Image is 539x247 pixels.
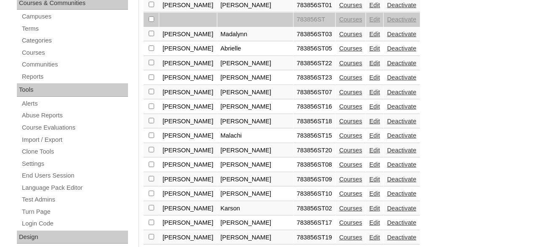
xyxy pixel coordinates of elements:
[217,42,293,56] td: Abrielle
[339,132,362,139] a: Courses
[387,45,416,52] a: Deactivate
[21,98,128,109] a: Alerts
[159,85,217,100] td: [PERSON_NAME]
[21,59,128,70] a: Communities
[369,89,380,96] a: Edit
[387,118,416,125] a: Deactivate
[159,56,217,71] td: [PERSON_NAME]
[217,27,293,42] td: Madalynn
[159,158,217,172] td: [PERSON_NAME]
[159,114,217,129] td: [PERSON_NAME]
[369,190,380,197] a: Edit
[339,89,362,96] a: Courses
[21,170,128,181] a: End Users Session
[21,24,128,34] a: Terms
[339,31,362,37] a: Courses
[294,143,336,158] td: 783856ST20
[339,45,362,52] a: Courses
[369,161,380,168] a: Edit
[217,216,293,230] td: [PERSON_NAME]
[217,71,293,85] td: [PERSON_NAME]
[294,42,336,56] td: 783856ST05
[339,161,362,168] a: Courses
[387,147,416,154] a: Deactivate
[21,122,128,133] a: Course Evaluations
[294,187,336,201] td: 783856ST10
[294,158,336,172] td: 783856ST08
[217,187,293,201] td: [PERSON_NAME]
[369,205,380,212] a: Edit
[217,173,293,187] td: [PERSON_NAME]
[369,118,380,125] a: Edit
[339,176,362,183] a: Courses
[159,42,217,56] td: [PERSON_NAME]
[217,143,293,158] td: [PERSON_NAME]
[21,146,128,157] a: Clone Tools
[294,231,336,245] td: 783856ST19
[339,16,362,23] a: Courses
[159,202,217,216] td: [PERSON_NAME]
[159,173,217,187] td: [PERSON_NAME]
[294,216,336,230] td: 783856ST17
[369,60,380,66] a: Edit
[339,103,362,110] a: Courses
[21,194,128,205] a: Test Admins
[21,159,128,169] a: Settings
[387,89,416,96] a: Deactivate
[17,231,128,244] div: Design
[159,187,217,201] td: [PERSON_NAME]
[369,45,380,52] a: Edit
[387,219,416,226] a: Deactivate
[369,219,380,226] a: Edit
[369,31,380,37] a: Edit
[294,13,336,27] td: 783856ST
[339,118,362,125] a: Courses
[17,83,128,97] div: Tools
[217,56,293,71] td: [PERSON_NAME]
[217,13,293,27] td: ㅤㅤ
[21,35,128,46] a: Categories
[21,183,128,193] a: Language Pack Editor
[294,56,336,71] td: 783856ST22
[369,176,380,183] a: Edit
[387,2,416,8] a: Deactivate
[159,100,217,114] td: [PERSON_NAME]
[294,27,336,42] td: 783856ST03
[369,234,380,241] a: Edit
[159,143,217,158] td: [PERSON_NAME]
[159,27,217,42] td: [PERSON_NAME]
[387,205,416,212] a: Deactivate
[387,132,416,139] a: Deactivate
[339,190,362,197] a: Courses
[387,31,416,37] a: Deactivate
[217,100,293,114] td: [PERSON_NAME]
[369,103,380,110] a: Edit
[294,129,336,143] td: 783856ST15
[339,147,362,154] a: Courses
[387,16,416,23] a: Deactivate
[21,207,128,217] a: Turn Page
[339,60,362,66] a: Courses
[369,2,380,8] a: Edit
[159,71,217,85] td: [PERSON_NAME]
[387,74,416,81] a: Deactivate
[21,11,128,22] a: Campuses
[21,72,128,82] a: Reports
[369,16,380,23] a: Edit
[387,103,416,110] a: Deactivate
[294,100,336,114] td: 783856ST16
[339,234,362,241] a: Courses
[217,129,293,143] td: Malachi
[294,71,336,85] td: 783856ST23
[294,114,336,129] td: 783856ST18
[339,74,362,81] a: Courses
[294,173,336,187] td: 783856ST09
[369,147,380,154] a: Edit
[387,60,416,66] a: Deactivate
[294,202,336,216] td: 783856ST02
[369,132,380,139] a: Edit
[387,234,416,241] a: Deactivate
[387,161,416,168] a: Deactivate
[21,135,128,145] a: Import / Export
[217,158,293,172] td: [PERSON_NAME]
